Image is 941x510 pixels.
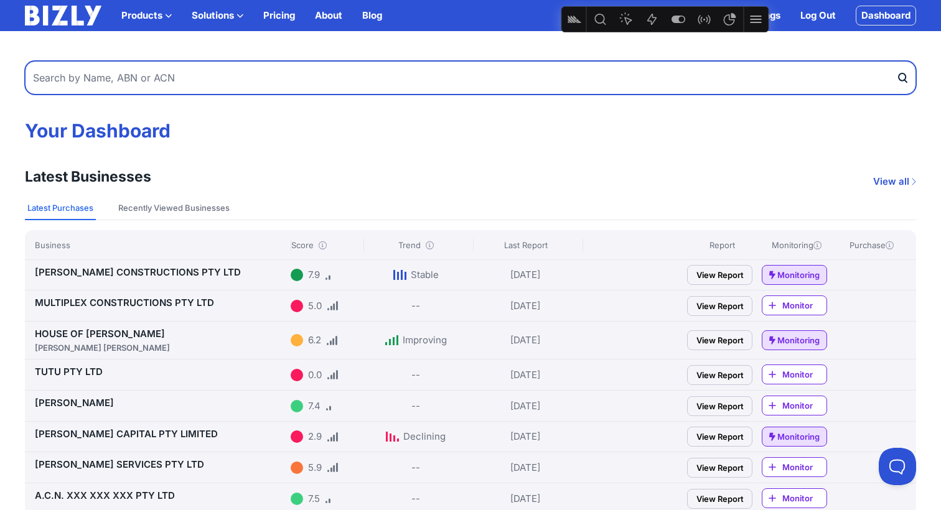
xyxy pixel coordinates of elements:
button: Products [121,8,172,23]
div: [PERSON_NAME] [PERSON_NAME] [35,341,286,354]
div: [DATE] [473,427,578,447]
div: 5.0 [308,299,322,313]
button: Latest Purchases [25,197,96,220]
div: 5.9 [308,460,322,475]
div: Declining [403,429,446,444]
div: 6.2 [308,333,321,348]
div: [DATE] [473,295,578,316]
div: [DATE] [473,396,578,416]
div: [DATE] [473,327,578,354]
a: Monitoring [762,265,827,285]
span: Monitor [782,461,826,473]
a: [PERSON_NAME] SERVICES PTY LTD [35,458,204,470]
a: Monitor [762,295,827,315]
a: MULTIPLEX CONSTRUCTIONS PTY LTD [35,297,214,308]
a: Log Out [800,8,836,23]
span: Monitoring [777,269,820,281]
h3: Latest Businesses [25,167,151,187]
div: Purchase [836,239,906,251]
a: View Report [687,296,752,316]
input: Search by Name, ABN or ACN [25,61,916,95]
button: Recently Viewed Businesses [116,197,232,220]
div: Trend [363,239,468,251]
a: [PERSON_NAME] CONSTRUCTIONS PTY LTD [35,266,241,278]
div: [DATE] [473,265,578,285]
a: View all [873,174,916,189]
div: -- [411,491,420,506]
a: A.C.N. XXX XXX XXX PTY LTD [35,489,175,501]
div: Score [291,239,358,251]
button: Solutions [192,8,243,23]
a: View Report [687,458,752,478]
a: Blog [362,8,382,23]
a: Monitoring [762,427,827,447]
a: View Report [687,365,752,385]
a: TUTU PTY LTD [35,366,103,378]
span: Monitor [782,299,826,312]
a: View Report [687,427,752,447]
nav: Tabs [25,197,916,220]
a: Monitoring [762,330,827,350]
div: [DATE] [473,488,578,509]
div: 7.5 [308,491,320,506]
a: [PERSON_NAME] [35,397,114,409]
h1: Your Dashboard [25,119,916,142]
div: -- [411,368,420,382]
div: [DATE] [473,364,578,385]
a: HOUSE OF [PERSON_NAME][PERSON_NAME] [PERSON_NAME] [35,328,286,354]
a: View Report [687,330,752,350]
div: Stable [411,267,439,282]
div: 7.9 [308,267,320,282]
a: View Report [687,489,752,509]
span: Monitoring [777,334,820,346]
a: Monitor [762,364,827,384]
div: 0.0 [308,368,322,382]
div: -- [411,460,420,475]
div: -- [411,399,420,414]
a: Pricing [263,8,295,23]
div: -- [411,299,420,313]
div: Last Report [473,239,578,251]
a: Monitor [762,488,827,508]
span: Monitoring [777,430,820,443]
iframe: Toggle Customer Support [879,448,916,485]
span: Monitor [782,492,826,504]
a: View Report [687,396,752,416]
a: View Report [687,265,752,285]
div: [DATE] [473,457,578,478]
span: Monitor [782,368,826,381]
div: Improving [403,333,447,348]
div: Monitoring [762,239,831,251]
div: 7.4 [308,399,321,414]
a: Monitor [762,457,827,477]
span: Monitor [782,399,826,412]
a: Monitor [762,396,827,415]
div: Business [35,239,286,251]
div: 2.9 [308,429,322,444]
a: [PERSON_NAME] CAPITAL PTY LIMITED [35,428,218,440]
div: Report [687,239,757,251]
a: About [315,8,342,23]
a: Dashboard [856,6,916,25]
